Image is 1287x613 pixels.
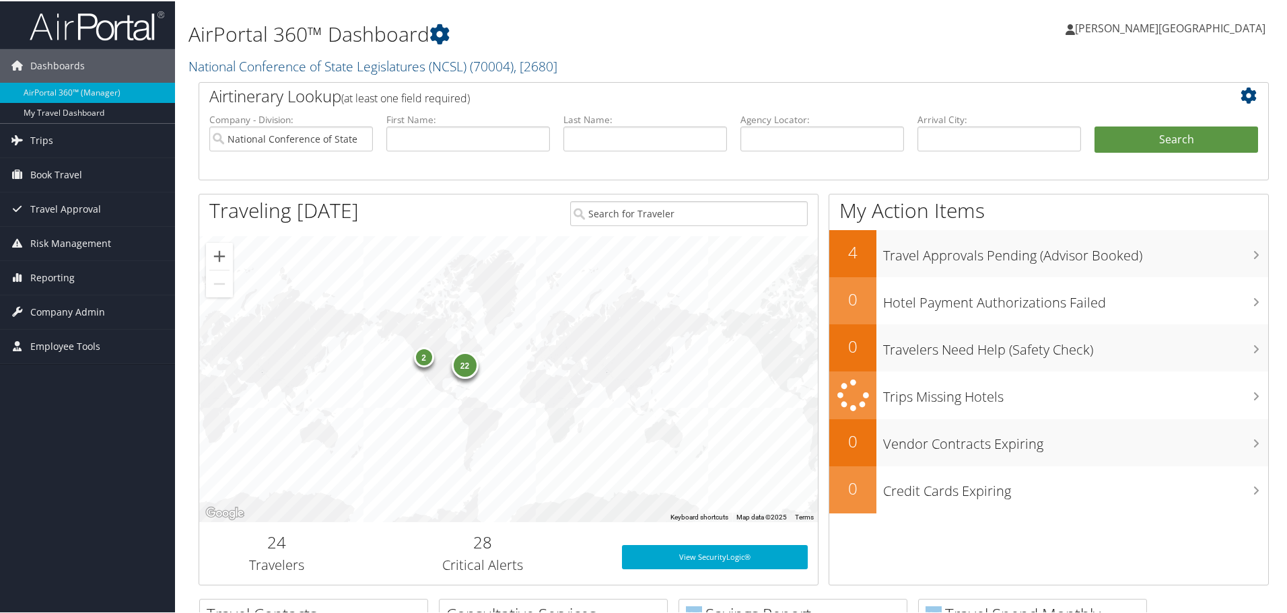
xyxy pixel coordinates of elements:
label: Arrival City: [917,112,1081,125]
span: Reporting [30,260,75,293]
a: Trips Missing Hotels [829,370,1268,418]
span: Travel Approval [30,191,101,225]
h2: 0 [829,476,876,499]
a: National Conference of State Legislatures (NCSL) [188,56,557,74]
a: 4Travel Approvals Pending (Advisor Booked) [829,229,1268,276]
button: Keyboard shortcuts [670,511,728,521]
h3: Credit Cards Expiring [883,474,1268,499]
h3: Travel Approvals Pending (Advisor Booked) [883,238,1268,264]
h3: Critical Alerts [364,554,602,573]
span: (at least one field required) [341,89,470,104]
h2: 4 [829,240,876,262]
span: Risk Management [30,225,111,259]
div: 22 [451,350,478,377]
h2: 0 [829,334,876,357]
label: Last Name: [563,112,727,125]
h3: Hotel Payment Authorizations Failed [883,285,1268,311]
span: Company Admin [30,294,105,328]
span: Trips [30,122,53,156]
h2: 0 [829,287,876,310]
a: 0Credit Cards Expiring [829,465,1268,512]
button: Zoom in [206,242,233,268]
h2: 24 [209,530,344,552]
span: Map data ©2025 [736,512,787,519]
button: Zoom out [206,269,233,296]
img: airportal-logo.png [30,9,164,40]
h2: 28 [364,530,602,552]
input: Search for Traveler [570,200,808,225]
button: Search [1094,125,1258,152]
span: Employee Tools [30,328,100,362]
label: Agency Locator: [740,112,904,125]
h3: Travelers Need Help (Safety Check) [883,332,1268,358]
a: Open this area in Google Maps (opens a new window) [203,503,247,521]
a: 0Vendor Contracts Expiring [829,418,1268,465]
span: Dashboards [30,48,85,81]
span: , [ 2680 ] [514,56,557,74]
h1: My Action Items [829,195,1268,223]
span: [PERSON_NAME][GEOGRAPHIC_DATA] [1075,20,1265,34]
a: [PERSON_NAME][GEOGRAPHIC_DATA] [1066,7,1279,47]
img: Google [203,503,247,521]
label: First Name: [386,112,550,125]
a: 0Hotel Payment Authorizations Failed [829,276,1268,323]
h1: AirPortal 360™ Dashboard [188,19,915,47]
div: 2 [413,346,433,366]
h2: 0 [829,429,876,452]
h2: Airtinerary Lookup [209,83,1169,106]
a: View SecurityLogic® [622,544,808,568]
h3: Vendor Contracts Expiring [883,427,1268,452]
label: Company - Division: [209,112,373,125]
a: 0Travelers Need Help (Safety Check) [829,323,1268,370]
h1: Traveling [DATE] [209,195,359,223]
span: ( 70004 ) [470,56,514,74]
h3: Trips Missing Hotels [883,380,1268,405]
a: Terms (opens in new tab) [795,512,814,519]
h3: Travelers [209,554,344,573]
span: Book Travel [30,157,82,190]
